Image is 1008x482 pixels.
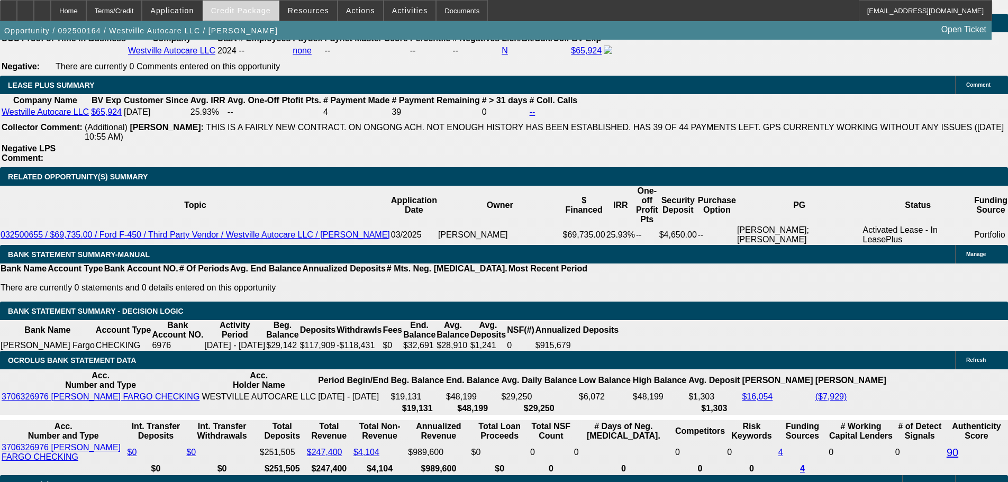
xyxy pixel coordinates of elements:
b: # Payment Made [323,96,389,105]
td: $29,250 [501,392,577,402]
a: N [502,46,508,55]
th: Account Type [95,320,152,340]
th: Low Balance [578,370,631,390]
th: Activity Period [204,320,266,340]
th: Purchase Option [697,186,737,225]
a: 3706326976 [PERSON_NAME] FARGO CHECKING [2,443,121,461]
th: Beg. Balance [266,320,299,340]
td: $19,131 [391,392,444,402]
td: $1,303 [688,392,740,402]
th: $989,600 [407,463,469,474]
th: Fees [382,320,402,340]
th: Acc. Number and Type [1,421,126,441]
b: Negative: [2,62,40,71]
td: -$118,431 [336,340,382,351]
th: Security Deposit [659,186,697,225]
td: $32,691 [403,340,436,351]
td: Portfolio [974,225,1008,245]
td: $1,241 [470,340,507,351]
a: $65,924 [91,107,122,116]
th: $251,505 [259,463,305,474]
td: 25.93% [190,107,226,117]
th: Status [862,186,974,225]
a: 4 [800,464,805,473]
th: Funding Sources [778,421,827,441]
div: -- [452,46,500,56]
td: [DATE] - [DATE] [317,392,389,402]
td: 2024 [217,45,237,57]
th: 0 [675,463,725,474]
td: $4,650.00 [659,225,697,245]
a: $0 [128,448,137,457]
th: $29,250 [501,403,577,414]
th: IRR [606,186,635,225]
span: BANK STATEMENT SUMMARY-MANUAL [8,250,150,259]
a: 032500655 / $69,735.00 / Ford F-450 / Third Party Vendor / Westville Autocare LLC / [PERSON_NAME] [1,230,390,239]
td: 0 [506,340,535,351]
td: 39 [391,107,480,117]
td: -- [635,225,659,245]
th: Avg. Deposits [470,320,507,340]
button: Activities [384,1,436,21]
td: CHECKING [95,340,152,351]
th: $19,131 [391,403,444,414]
td: $0 [471,442,529,462]
th: NSF(#) [506,320,535,340]
span: There are currently 0 Comments entered on this opportunity [56,62,280,71]
a: 3706326976 [PERSON_NAME] FARGO CHECKING [2,392,199,401]
span: Bank Statement Summary - Decision Logic [8,307,184,315]
th: One-off Profit Pts [635,186,659,225]
span: Activities [392,6,428,15]
th: 0 [574,463,674,474]
th: $ Financed [562,186,606,225]
a: -- [530,107,535,116]
th: End. Balance [446,370,500,390]
th: [PERSON_NAME] [741,370,813,390]
th: Acc. Number and Type [1,370,200,390]
th: Most Recent Period [508,263,588,274]
img: facebook-icon.png [604,46,612,54]
button: Credit Package [203,1,279,21]
td: [PERSON_NAME]; [PERSON_NAME] [737,225,862,245]
b: # Coll. Calls [530,96,578,105]
td: $48,199 [632,392,687,402]
td: $117,909 [299,340,337,351]
th: Avg. Deposit [688,370,740,390]
div: $989,600 [408,448,469,457]
b: Negative LPS Comment: [2,144,56,162]
th: $0 [127,463,185,474]
a: $4,104 [353,448,379,457]
b: Avg. One-Off Ptofit Pts. [228,96,321,105]
td: 0 [574,442,674,462]
td: $28,910 [436,340,469,351]
th: Annualized Deposits [302,263,386,274]
td: Activated Lease - In LeasePlus [862,225,974,245]
span: LEASE PLUS SUMMARY [8,81,95,89]
th: Avg. End Balance [230,263,302,274]
span: Opportunity / 092500164 / Westville Autocare LLC / [PERSON_NAME] [4,26,278,35]
th: Total Revenue [306,421,352,441]
td: WESTVILLE AUTOCARE LLC [201,392,316,402]
th: $0 [471,463,529,474]
th: Bank Account NO. [151,320,204,340]
th: Acc. Holder Name [201,370,316,390]
th: 0 [727,463,777,474]
td: -- [227,107,322,117]
th: $0 [186,463,258,474]
th: Sum of the Total NSF Count and Total Overdraft Fee Count from Ocrolus [530,421,573,441]
b: BV Exp [92,96,121,105]
td: 03/2025 [391,225,438,245]
th: Bank Account NO. [104,263,179,274]
th: Competitors [675,421,725,441]
span: -- [239,46,244,55]
td: 25.93% [606,225,635,245]
td: $48,199 [446,392,500,402]
span: Comment [966,82,991,88]
th: Avg. Daily Balance [501,370,577,390]
th: # Mts. Neg. [MEDICAL_DATA]. [386,263,508,274]
td: 0 [675,442,725,462]
td: 6976 [151,340,204,351]
td: $69,735.00 [562,225,606,245]
th: $4,104 [353,463,406,474]
th: High Balance [632,370,687,390]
